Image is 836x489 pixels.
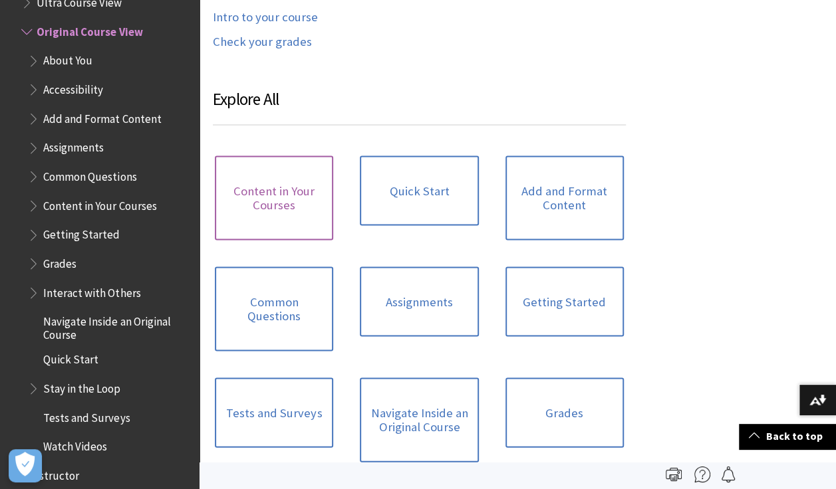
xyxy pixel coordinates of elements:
[43,78,103,96] span: Accessibility
[666,466,682,482] img: Print
[43,310,190,342] span: Navigate Inside an Original Course
[43,377,120,395] span: Stay in the Loop
[739,424,836,448] a: Back to top
[43,137,104,155] span: Assignments
[43,224,120,242] span: Getting Started
[43,282,140,300] span: Interact with Others
[215,266,333,351] a: Common Questions
[43,407,130,425] span: Tests and Surveys
[9,449,42,482] button: Open Preferences
[505,266,624,337] a: Getting Started
[213,86,626,126] h3: Explore All
[37,21,142,39] span: Original Course View
[43,195,156,213] span: Content in Your Courses
[30,464,79,482] span: Instructor
[43,252,76,270] span: Grades
[215,155,333,240] a: Content in Your Courses
[360,155,478,226] a: Quick Start
[43,349,98,367] span: Quick Start
[694,466,710,482] img: More help
[213,10,318,25] a: Intro to your course
[43,165,136,183] span: Common Questions
[43,436,107,454] span: Watch Videos
[213,35,312,50] a: Check your grades
[360,377,478,462] a: Navigate Inside an Original Course
[505,377,624,448] a: Grades
[505,155,624,240] a: Add and Format Content
[215,377,333,448] a: Tests and Surveys
[360,266,478,337] a: Assignments
[43,108,161,126] span: Add and Format Content
[43,50,92,68] span: About You
[720,466,736,482] img: Follow this page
